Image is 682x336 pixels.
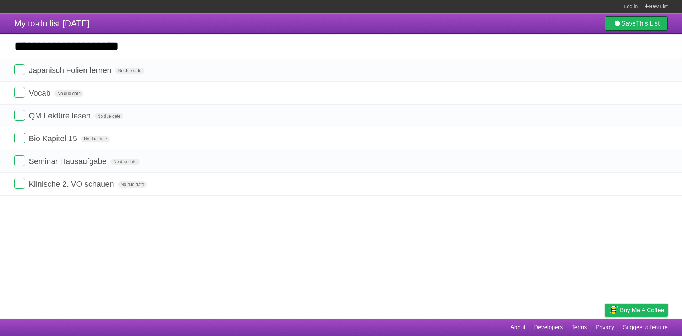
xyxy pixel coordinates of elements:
[636,20,660,27] b: This List
[605,16,668,31] a: SaveThis List
[94,113,123,119] span: No due date
[110,159,139,165] span: No due date
[14,155,25,166] label: Done
[118,181,147,188] span: No due date
[620,304,664,316] span: Buy me a coffee
[623,321,668,334] a: Suggest a feature
[596,321,614,334] a: Privacy
[29,134,79,143] span: Bio Kapitel 15
[14,18,90,28] span: My to-do list [DATE]
[605,304,668,317] a: Buy me a coffee
[115,68,144,74] span: No due date
[510,321,525,334] a: About
[29,180,116,188] span: Klinische 2. VO schauen
[29,66,113,75] span: Japanisch Folien lernen
[608,304,618,316] img: Buy me a coffee
[14,178,25,189] label: Done
[29,89,52,97] span: Vocab
[534,321,563,334] a: Developers
[54,90,83,97] span: No due date
[14,64,25,75] label: Done
[81,136,110,142] span: No due date
[14,133,25,143] label: Done
[29,157,108,166] span: Seminar Hausaufgabe
[14,110,25,121] label: Done
[572,321,587,334] a: Terms
[29,111,92,120] span: QM Lektüre lesen
[14,87,25,98] label: Done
